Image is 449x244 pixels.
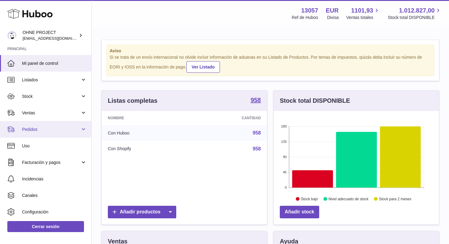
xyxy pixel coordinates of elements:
span: Pedidos [22,127,80,132]
span: Listados [22,77,80,83]
a: 958 [253,130,261,135]
th: Nombre [102,111,189,125]
span: 1.012.827,00 [399,6,435,15]
a: Cerrar sesión [7,221,84,232]
h3: Listas completas [108,97,157,105]
td: Con Shopify [102,141,189,157]
h3: Stock total DISPONIBLE [280,97,350,105]
a: Ver Listado [186,61,220,73]
span: Mi panel de control [22,61,87,66]
th: Cantidad [189,111,267,125]
div: Si se trata de un envío internacional no olvide incluir información de aduanas en su Listado de P... [110,54,431,73]
strong: EUR [326,6,339,15]
a: Añadir productos [108,206,176,218]
span: Facturación y pagos [22,160,80,165]
div: Divisa [327,15,339,20]
span: Stock [22,94,80,99]
span: Ventas totales [346,15,380,20]
img: support@ohneproject.com [7,31,16,40]
text: Stock para 2 meses [379,197,411,201]
div: Ref de Huboo [292,15,318,20]
span: Stock total DISPONIBLE [388,15,442,20]
span: Ventas [22,110,80,116]
a: 1.012.827,00 Stock total DISPONIBLE [388,6,442,20]
text: Nivel adecuado de stock [328,197,369,201]
text: 135 [281,140,287,143]
text: 90 [283,155,287,159]
span: Uso [22,143,87,149]
text: 0 [285,186,287,189]
strong: 958 [251,97,261,103]
a: 958 [253,146,261,151]
span: Configuración [22,209,87,215]
text: 45 [283,170,287,174]
text: Stock bajo [301,197,318,201]
div: OHNE PROJECT [23,30,78,41]
strong: 13057 [301,6,318,15]
span: Incidencias [22,176,87,182]
text: 180 [281,124,287,128]
a: 1101,93 Ventas totales [346,6,380,20]
span: [EMAIL_ADDRESS][DOMAIN_NAME] [23,36,90,41]
span: 1101,93 [351,6,373,15]
strong: Aviso [110,48,431,54]
td: Con Huboo [102,125,189,141]
a: 958 [251,97,261,104]
a: Añadir stock [280,206,319,218]
span: Canales [22,193,87,198]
